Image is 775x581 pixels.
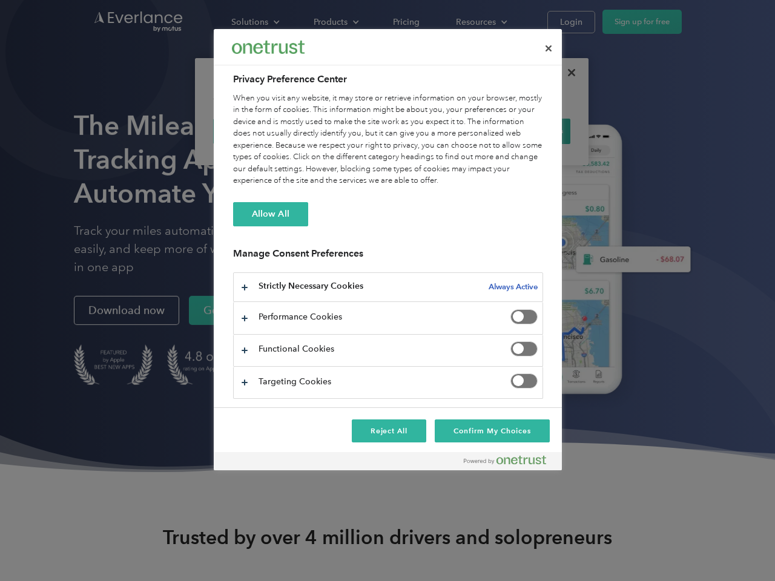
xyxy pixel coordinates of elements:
[214,29,562,470] div: Privacy Preference Center
[464,455,556,470] a: Powered by OneTrust Opens in a new Tab
[214,29,562,470] div: Preference center
[535,35,562,62] button: Close
[233,72,543,87] h2: Privacy Preference Center
[232,35,305,59] div: Everlance
[464,455,546,465] img: Powered by OneTrust Opens in a new Tab
[435,419,549,442] button: Confirm My Choices
[232,41,305,53] img: Everlance
[352,419,427,442] button: Reject All
[233,93,543,187] div: When you visit any website, it may store or retrieve information on your browser, mostly in the f...
[233,202,308,226] button: Allow All
[233,248,543,266] h3: Manage Consent Preferences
